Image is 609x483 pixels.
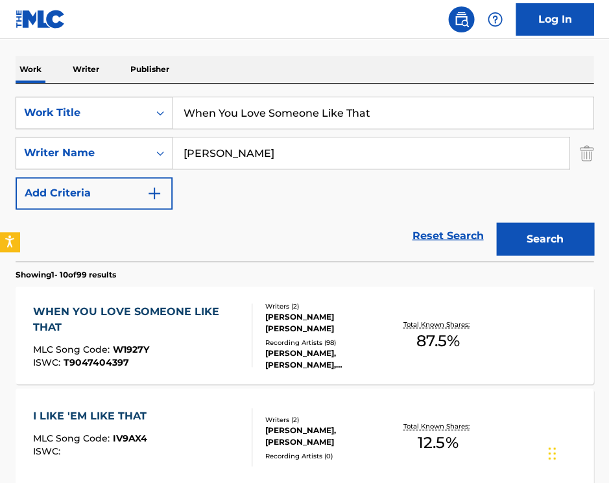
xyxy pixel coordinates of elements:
[64,356,129,368] span: T9047404397
[24,145,141,161] div: Writer Name
[403,421,472,430] p: Total Known Shares:
[544,421,609,483] iframe: Chat Widget
[265,347,390,370] div: [PERSON_NAME], [PERSON_NAME], [PERSON_NAME], [PERSON_NAME], [PERSON_NAME], [PERSON_NAME], [PERSON...
[16,177,173,209] button: Add Criteria
[16,287,593,384] a: WHEN YOU LOVE SOMEONE LIKE THATMLC Song Code:W1927YISWC:T9047404397Writers (2)[PERSON_NAME] [PERS...
[16,268,116,280] p: Showing 1 - 10 of 99 results
[265,337,390,347] div: Recording Artists ( 98 )
[453,12,469,27] img: search
[416,329,459,352] span: 87.5 %
[403,319,472,329] p: Total Known Shares:
[516,3,593,36] a: Log In
[448,6,474,32] a: Public Search
[265,311,390,334] div: [PERSON_NAME] [PERSON_NAME]
[405,221,490,250] a: Reset Search
[24,105,141,121] div: Work Title
[33,408,153,423] div: I LIKE 'EM LIKE THAT
[33,445,64,456] span: ISWC :
[126,56,173,83] p: Publisher
[16,56,45,83] p: Work
[16,10,66,29] img: MLC Logo
[265,451,390,460] div: Recording Artists ( 0 )
[16,97,593,261] form: Search Form
[496,222,593,255] button: Search
[147,185,162,201] img: 9d2ae6d4665cec9f34b9.svg
[33,303,242,335] div: WHEN YOU LOVE SOMEONE LIKE THAT
[265,301,390,311] div: Writers ( 2 )
[265,414,390,424] div: Writers ( 2 )
[487,12,503,27] img: help
[579,137,593,169] img: Delete Criterion
[113,432,147,443] span: IV9AX4
[482,6,508,32] div: Help
[33,343,113,355] span: MLC Song Code :
[33,432,113,443] span: MLC Song Code :
[265,424,390,447] div: [PERSON_NAME], [PERSON_NAME]
[548,434,556,473] div: Drag
[33,356,64,368] span: ISWC :
[69,56,103,83] p: Writer
[418,430,458,454] span: 12.5 %
[113,343,149,355] span: W1927Y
